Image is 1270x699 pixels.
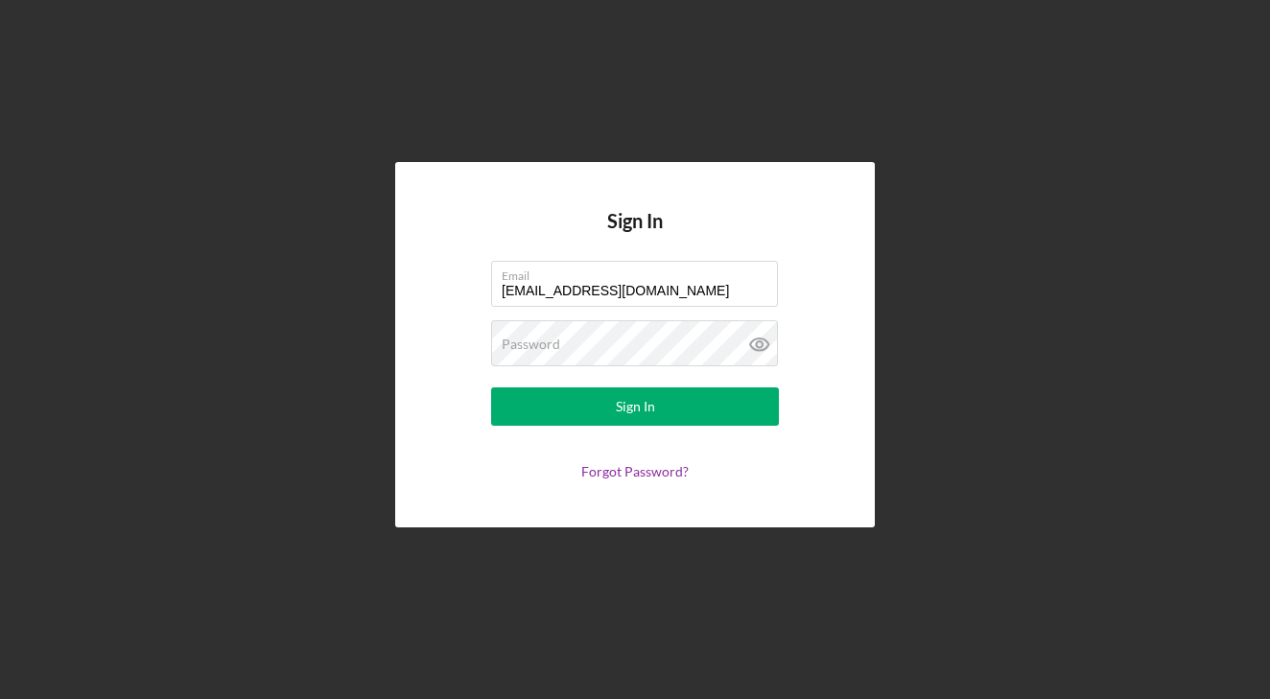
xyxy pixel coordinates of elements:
[491,387,779,426] button: Sign In
[607,210,663,261] h4: Sign In
[502,337,560,352] label: Password
[581,463,689,479] a: Forgot Password?
[616,387,655,426] div: Sign In
[502,262,778,283] label: Email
